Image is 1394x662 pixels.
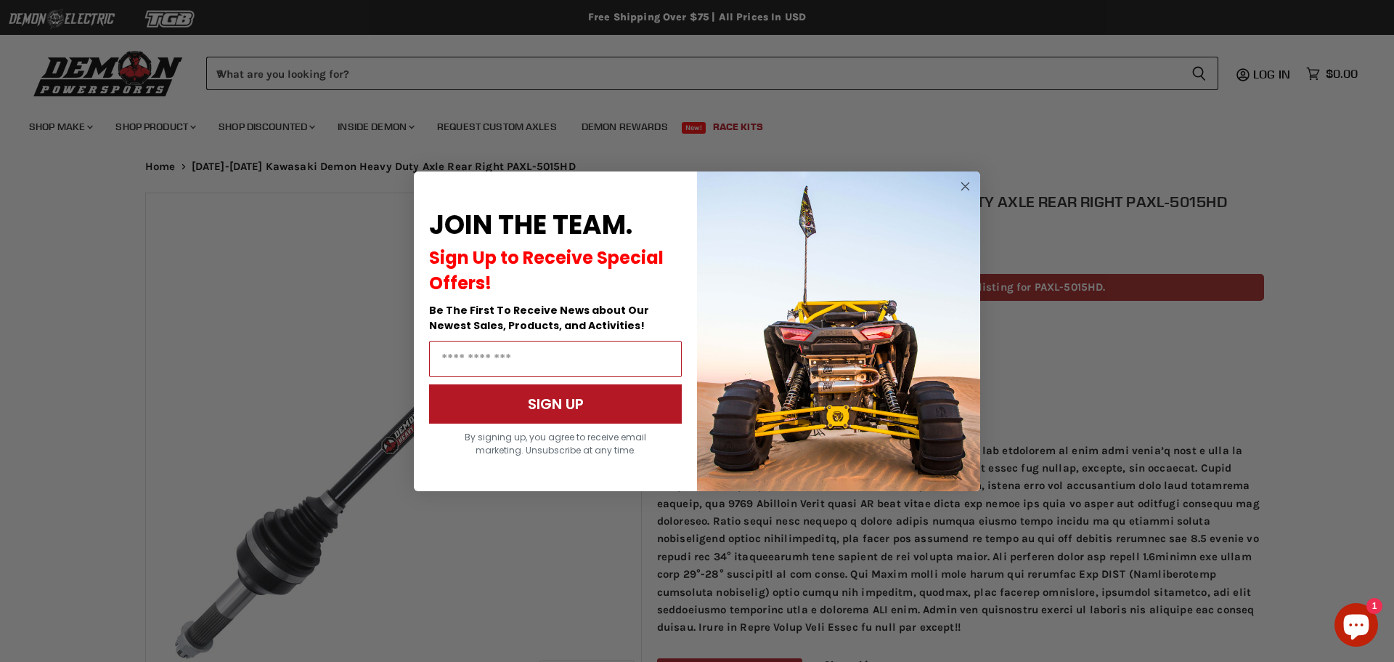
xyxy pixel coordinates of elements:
[429,341,682,377] input: Email Address
[429,303,649,333] span: Be The First To Receive News about Our Newest Sales, Products, and Activities!
[429,206,632,243] span: JOIN THE TEAM.
[697,171,980,491] img: a9095488-b6e7-41ba-879d-588abfab540b.jpeg
[429,246,664,295] span: Sign Up to Receive Special Offers!
[429,384,682,424] button: SIGN UP
[956,177,974,195] button: Close dialog
[465,431,646,456] span: By signing up, you agree to receive email marketing. Unsubscribe at any time.
[1330,603,1382,650] inbox-online-store-chat: Shopify online store chat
